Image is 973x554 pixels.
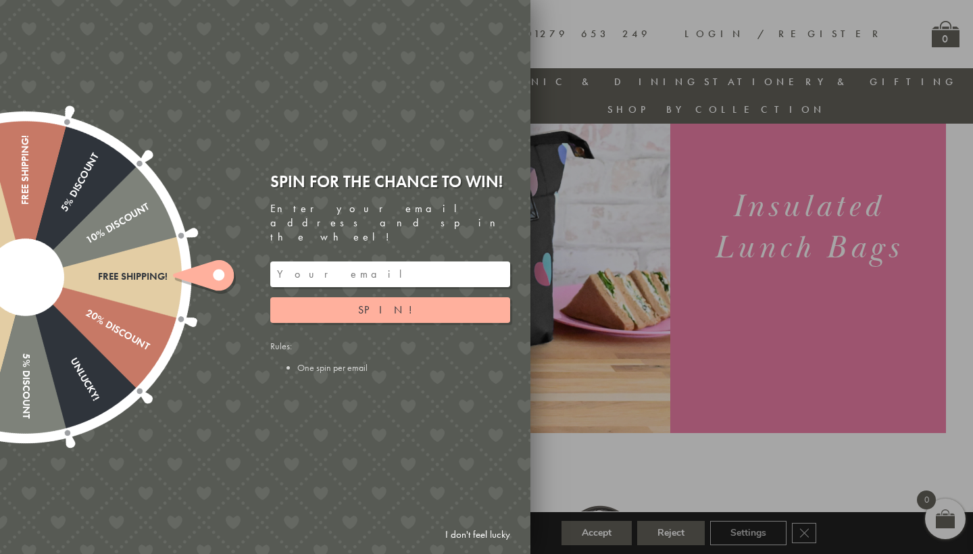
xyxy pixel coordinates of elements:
span: Spin! [358,303,422,317]
div: 20% Discount [22,272,151,353]
div: 5% Discount [20,277,31,419]
div: Free shipping! [26,271,168,282]
div: Spin for the chance to win! [270,171,510,192]
div: 5% Discount [20,151,101,280]
div: Free shipping! [20,135,31,277]
input: Your email [270,261,510,287]
div: Unlucky! [20,274,101,403]
a: I don't feel lucky [439,522,517,547]
div: Enter your email address and spin the wheel! [270,202,510,244]
div: Rules: [270,340,510,374]
div: 10% Discount [22,201,151,282]
li: One spin per email [297,361,510,374]
button: Spin! [270,297,510,323]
